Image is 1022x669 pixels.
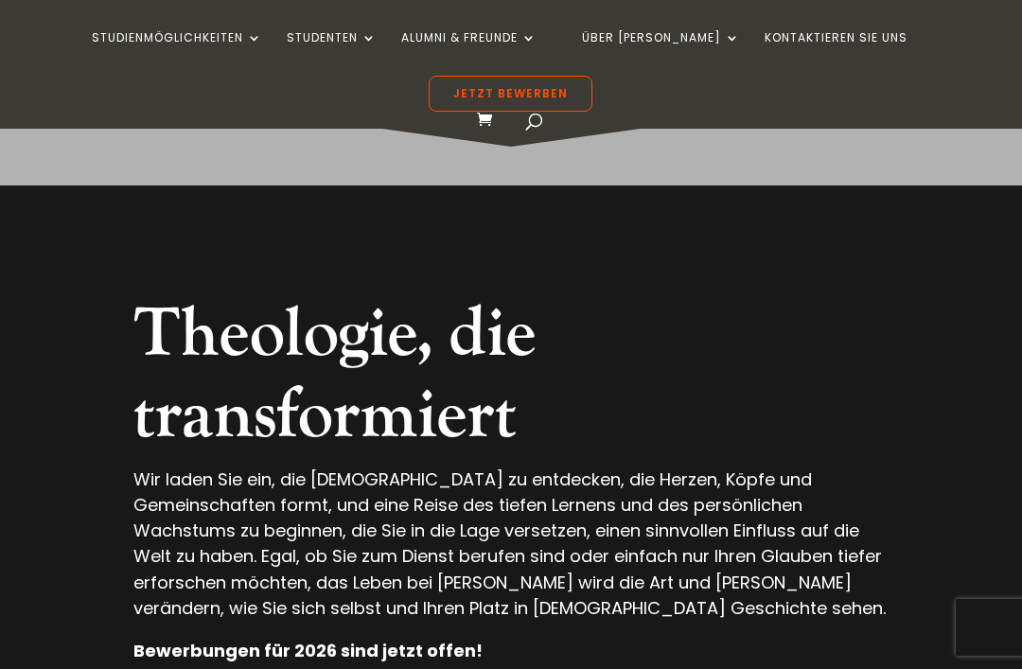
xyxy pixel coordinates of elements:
[765,31,907,76] a: Kontaktieren Sie UNS
[582,31,740,76] a: ÜBER [PERSON_NAME]
[287,31,377,76] a: Studenten
[133,293,889,467] h2: Theologie, die transformiert
[429,76,592,112] a: Jetzt bewerben
[133,467,889,638] p: Wir laden Sie ein, die [DEMOGRAPHIC_DATA] zu entdecken, die Herzen, Köpfe und Gemeinschaften form...
[133,639,483,662] strong: Bewerbungen für 2026 sind jetzt offen!
[401,31,537,76] a: Alumni & Freunde
[92,31,262,76] a: STUDIENMÖGLICHKEITEN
